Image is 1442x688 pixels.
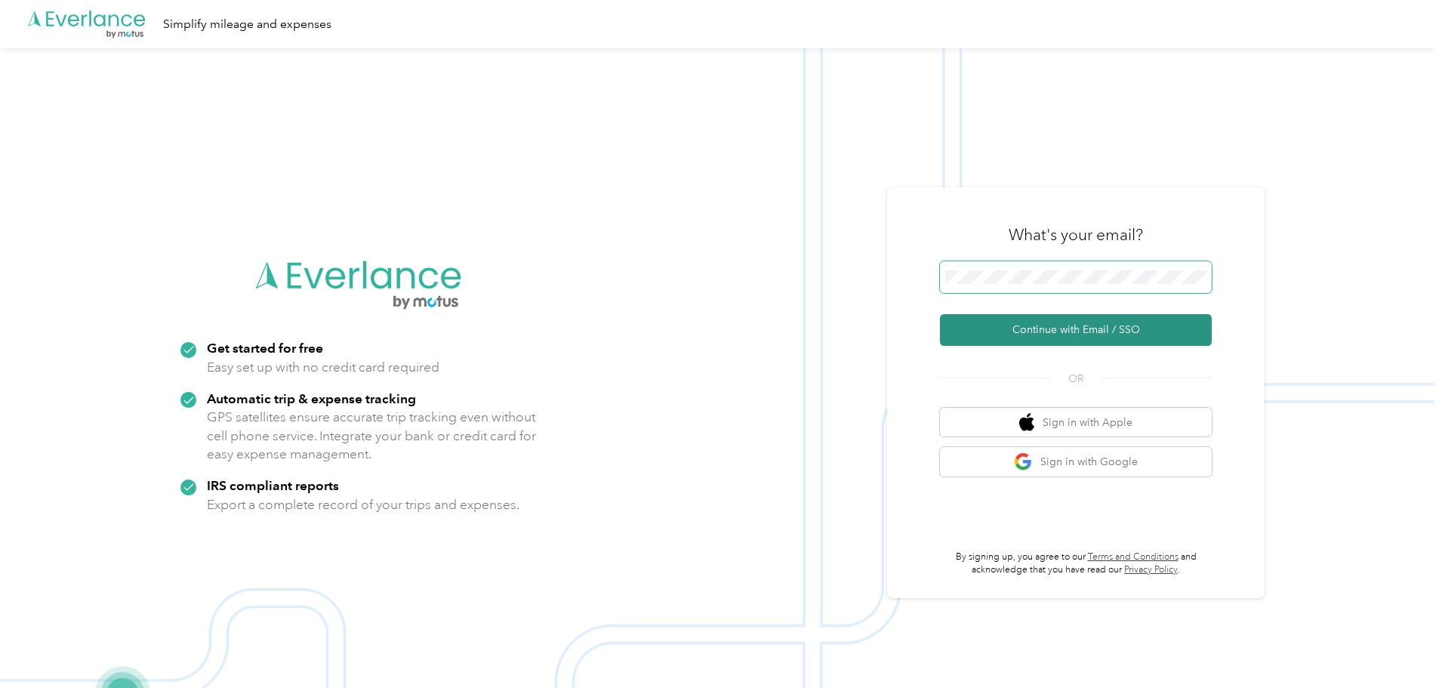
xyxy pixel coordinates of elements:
[207,408,537,464] p: GPS satellites ensure accurate trip tracking even without cell phone service. Integrate your bank...
[940,447,1212,477] button: google logoSign in with Google
[1088,551,1179,563] a: Terms and Conditions
[1014,452,1033,471] img: google logo
[207,340,323,356] strong: Get started for free
[207,495,519,514] p: Export a complete record of your trips and expenses.
[207,390,416,406] strong: Automatic trip & expense tracking
[163,15,331,34] div: Simplify mileage and expenses
[940,314,1212,346] button: Continue with Email / SSO
[1124,564,1178,575] a: Privacy Policy
[1009,224,1143,245] h3: What's your email?
[1019,413,1034,432] img: apple logo
[207,477,339,493] strong: IRS compliant reports
[207,358,439,377] p: Easy set up with no credit card required
[940,551,1212,577] p: By signing up, you agree to our and acknowledge that you have read our .
[940,408,1212,437] button: apple logoSign in with Apple
[1049,371,1102,387] span: OR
